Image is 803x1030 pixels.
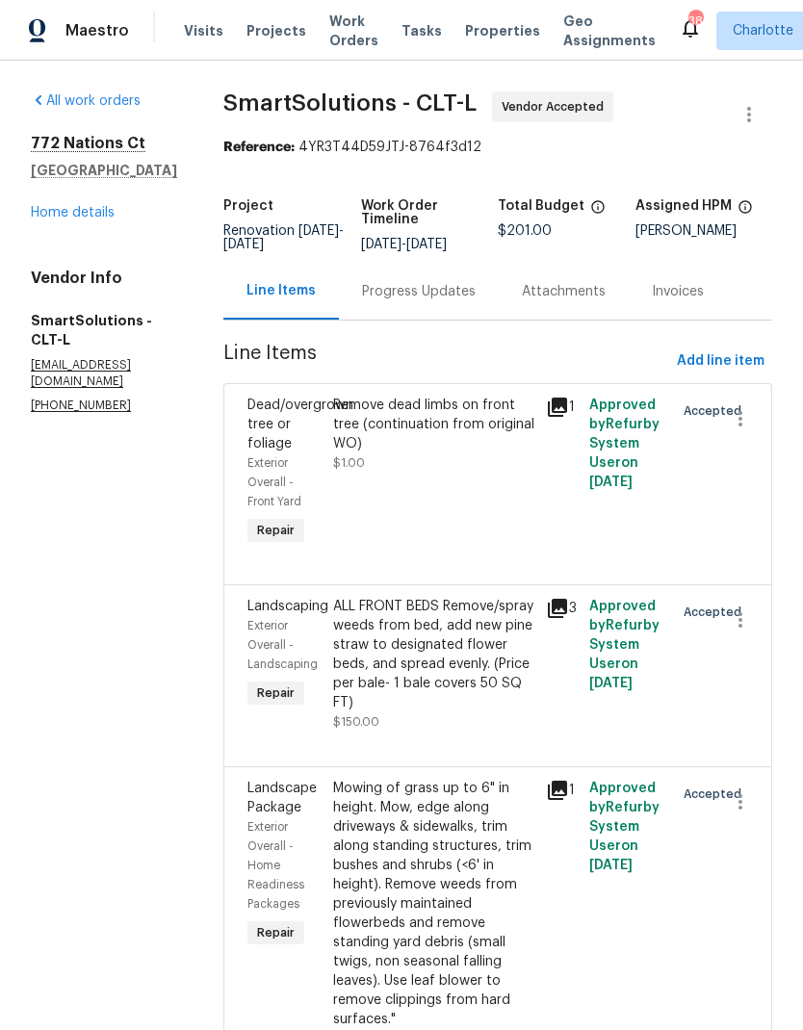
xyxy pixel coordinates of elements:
[65,21,129,40] span: Maestro
[246,281,316,300] div: Line Items
[223,224,344,251] span: -
[247,620,318,670] span: Exterior Overall - Landscaping
[406,238,447,251] span: [DATE]
[688,12,702,31] div: 38
[684,785,749,804] span: Accepted
[333,716,379,728] span: $150.00
[223,344,669,379] span: Line Items
[498,199,584,213] h5: Total Budget
[677,349,764,373] span: Add line item
[31,206,115,219] a: Home details
[733,21,793,40] span: Charlotte
[31,269,177,288] h4: Vendor Info
[184,21,223,40] span: Visits
[498,224,552,238] span: $201.00
[589,399,660,489] span: Approved by Refurby System User on
[361,238,401,251] span: [DATE]
[465,21,540,40] span: Properties
[31,94,141,108] a: All work orders
[223,238,264,251] span: [DATE]
[249,923,302,942] span: Repair
[590,199,606,224] span: The total cost of line items that have been proposed by Opendoor. This sum includes line items th...
[31,311,177,349] h5: SmartSolutions - CLT-L
[247,399,353,451] span: Dead/overgrown tree or foliage
[249,683,302,703] span: Repair
[223,91,477,115] span: SmartSolutions - CLT-L
[563,12,656,50] span: Geo Assignments
[589,476,633,489] span: [DATE]
[738,199,753,224] span: The hpm assigned to this work order.
[635,224,773,238] div: [PERSON_NAME]
[333,779,535,1029] div: Mowing of grass up to 6" in height. Mow, edge along driveways & sidewalks, trim along standing st...
[361,199,499,226] h5: Work Order Timeline
[223,138,772,157] div: 4YR3T44D59JTJ-8764f3d12
[223,141,295,154] b: Reference:
[546,597,577,620] div: 3
[546,396,577,419] div: 1
[223,199,273,213] h5: Project
[684,603,749,622] span: Accepted
[333,597,535,712] div: ALL FRONT BEDS Remove/spray weeds from bed, add new pine straw to designated flower beds, and spr...
[247,600,328,613] span: Landscaping
[362,282,476,301] div: Progress Updates
[589,782,660,872] span: Approved by Refurby System User on
[652,282,704,301] div: Invoices
[333,457,365,469] span: $1.00
[329,12,378,50] span: Work Orders
[333,396,535,453] div: Remove dead limbs on front tree (continuation from original WO)
[401,24,442,38] span: Tasks
[589,600,660,690] span: Approved by Refurby System User on
[223,224,344,251] span: Renovation
[502,97,611,116] span: Vendor Accepted
[589,859,633,872] span: [DATE]
[669,344,772,379] button: Add line item
[247,821,304,910] span: Exterior Overall - Home Readiness Packages
[546,779,577,802] div: 1
[247,782,317,814] span: Landscape Package
[361,238,447,251] span: -
[249,521,302,540] span: Repair
[247,457,301,507] span: Exterior Overall - Front Yard
[246,21,306,40] span: Projects
[298,224,339,238] span: [DATE]
[684,401,749,421] span: Accepted
[589,677,633,690] span: [DATE]
[635,199,732,213] h5: Assigned HPM
[522,282,606,301] div: Attachments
